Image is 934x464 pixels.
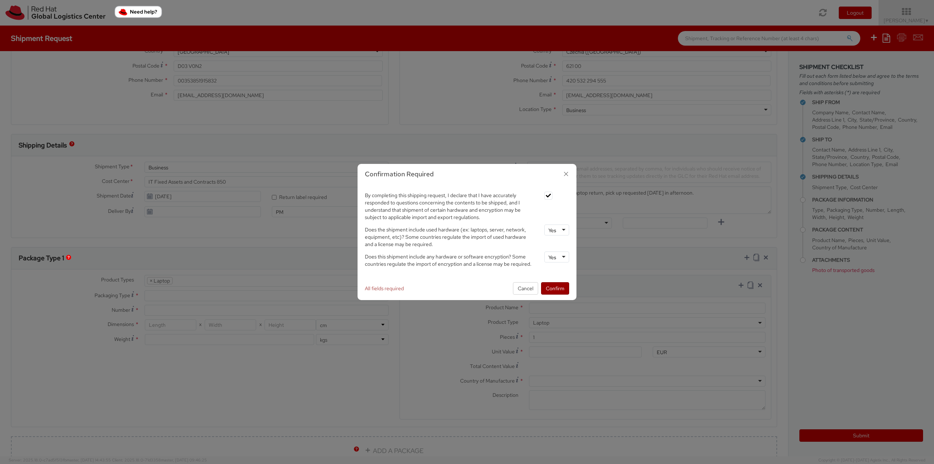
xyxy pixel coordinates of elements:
[365,226,526,248] span: Does the shipment include used hardware (ex: laptops, server, network, equipment, etc)? Some coun...
[365,169,569,179] h3: Confirmation Required
[365,253,532,267] span: Does this shipment include any hardware or software encryption? Some countries regulate the impor...
[541,282,569,295] button: Confirm
[548,227,556,234] div: Yes
[365,192,521,221] span: By completing this shipping request, I declare that I have accurately responded to questions conc...
[365,285,404,292] span: All fields required
[115,6,162,18] button: Need help?
[513,282,538,295] button: Cancel
[548,254,556,261] div: Yes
